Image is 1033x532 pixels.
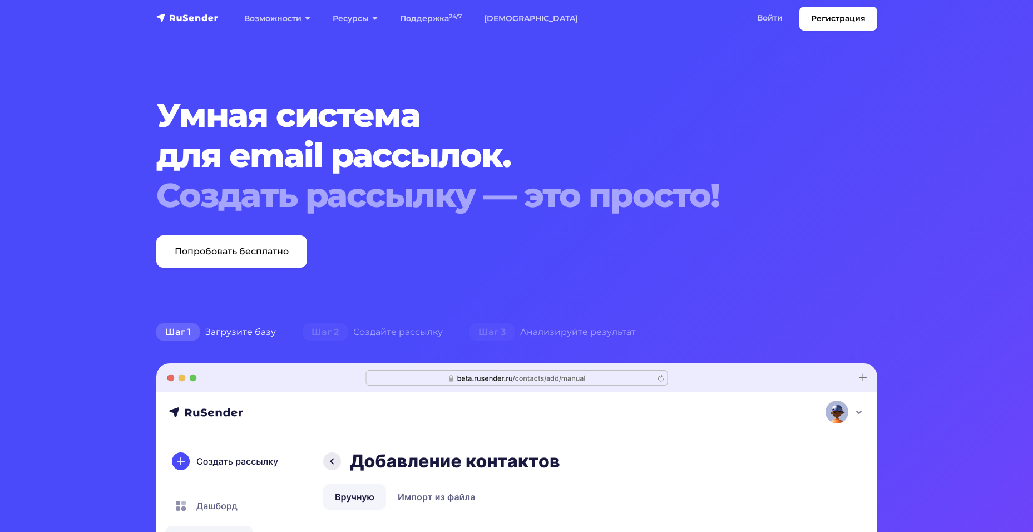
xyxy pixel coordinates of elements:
sup: 24/7 [449,13,462,20]
span: Шаг 2 [303,323,348,341]
span: Шаг 3 [469,323,515,341]
a: Регистрация [799,7,877,31]
a: Поддержка24/7 [389,7,473,30]
div: Загрузите базу [143,321,289,343]
h1: Умная система для email рассылок. [156,95,816,215]
div: Создать рассылку — это просто! [156,175,816,215]
div: Создайте рассылку [289,321,456,343]
a: Ресурсы [322,7,389,30]
a: Попробовать бесплатно [156,235,307,268]
a: Войти [746,7,794,29]
img: RuSender [156,12,219,23]
a: [DEMOGRAPHIC_DATA] [473,7,589,30]
a: Возможности [233,7,322,30]
div: Анализируйте результат [456,321,649,343]
span: Шаг 1 [156,323,200,341]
